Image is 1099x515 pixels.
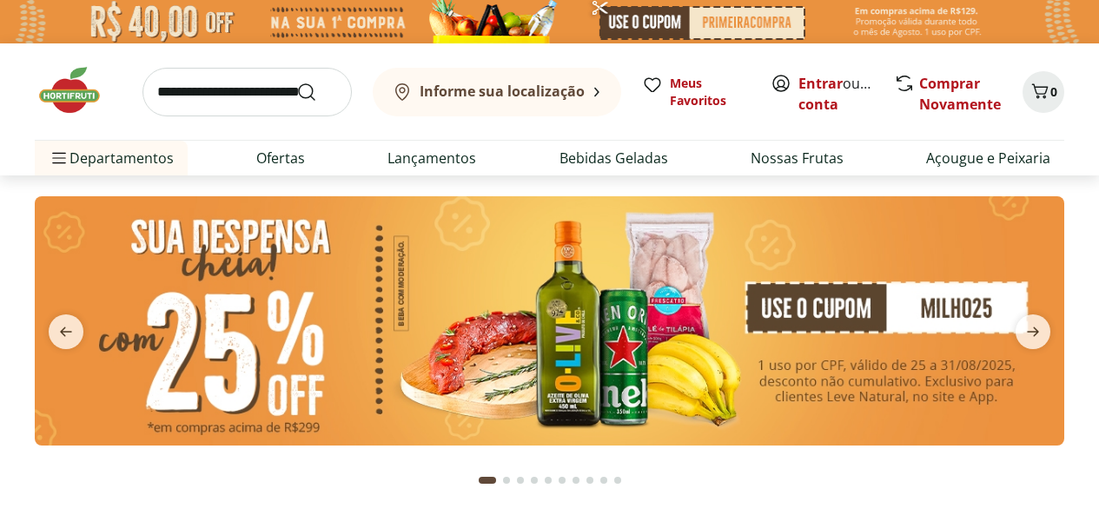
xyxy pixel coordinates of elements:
button: Go to page 9 from fs-carousel [597,459,611,501]
a: Meus Favoritos [642,75,750,109]
button: Go to page 10 from fs-carousel [611,459,625,501]
span: ou [798,73,876,115]
button: Carrinho [1023,71,1064,113]
a: Entrar [798,74,843,93]
input: search [142,68,352,116]
img: cupom [35,196,1064,446]
button: previous [35,314,97,349]
button: Go to page 2 from fs-carousel [500,459,513,501]
a: Lançamentos [387,148,476,168]
img: Hortifruti [35,64,122,116]
a: Comprar Novamente [919,74,1001,114]
button: Go to page 6 from fs-carousel [555,459,569,501]
a: Ofertas [256,148,305,168]
button: Go to page 3 from fs-carousel [513,459,527,501]
b: Informe sua localização [420,82,585,101]
button: next [1002,314,1064,349]
button: Go to page 7 from fs-carousel [569,459,583,501]
span: 0 [1050,83,1057,100]
span: Meus Favoritos [670,75,750,109]
a: Bebidas Geladas [559,148,668,168]
button: Current page from fs-carousel [475,459,500,501]
button: Go to page 4 from fs-carousel [527,459,541,501]
button: Go to page 8 from fs-carousel [583,459,597,501]
a: Criar conta [798,74,894,114]
button: Go to page 5 from fs-carousel [541,459,555,501]
span: Departamentos [49,137,174,179]
button: Informe sua localização [373,68,621,116]
button: Submit Search [296,82,338,102]
button: Menu [49,137,70,179]
a: Nossas Frutas [751,148,844,168]
a: Açougue e Peixaria [926,148,1050,168]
